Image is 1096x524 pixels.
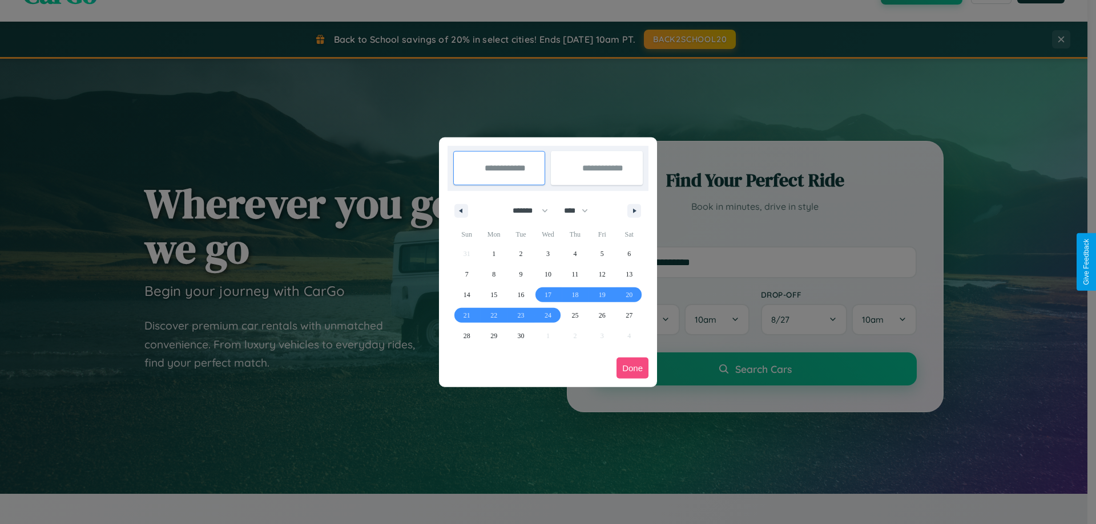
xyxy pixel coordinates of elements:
span: 18 [571,285,578,305]
button: 3 [534,243,561,264]
button: 12 [589,264,615,285]
span: Sun [453,225,480,243]
span: 23 [518,305,525,326]
button: 18 [562,285,589,305]
button: 20 [616,285,643,305]
span: 24 [545,305,551,326]
span: Fri [589,225,615,243]
span: 20 [626,285,632,305]
button: 5 [589,243,615,264]
button: 21 [453,305,480,326]
button: 25 [562,305,589,326]
button: 28 [453,326,480,346]
button: 1 [480,243,507,264]
span: 7 [465,264,469,285]
button: 10 [534,264,561,285]
button: 24 [534,305,561,326]
span: 2 [519,243,523,264]
button: 7 [453,264,480,285]
span: 26 [599,305,606,326]
span: 25 [571,305,578,326]
button: 22 [480,305,507,326]
span: 3 [546,243,550,264]
span: 15 [490,285,497,305]
button: 30 [507,326,534,346]
button: 19 [589,285,615,305]
button: 29 [480,326,507,346]
span: 13 [626,264,632,285]
button: 8 [480,264,507,285]
span: 6 [627,243,631,264]
span: 28 [464,326,470,346]
button: Done [616,358,648,379]
span: 21 [464,305,470,326]
span: 8 [492,264,495,285]
span: 22 [490,305,497,326]
button: 23 [507,305,534,326]
span: 30 [518,326,525,346]
span: Thu [562,225,589,243]
span: 14 [464,285,470,305]
span: 9 [519,264,523,285]
span: Tue [507,225,534,243]
span: 5 [601,243,604,264]
span: 11 [572,264,579,285]
button: 15 [480,285,507,305]
button: 16 [507,285,534,305]
span: Mon [480,225,507,243]
button: 9 [507,264,534,285]
span: 27 [626,305,632,326]
button: 11 [562,264,589,285]
button: 6 [616,243,643,264]
button: 27 [616,305,643,326]
span: 1 [492,243,495,264]
span: 10 [545,264,551,285]
span: 17 [545,285,551,305]
span: Sat [616,225,643,243]
div: Give Feedback [1082,239,1090,285]
button: 26 [589,305,615,326]
span: Wed [534,225,561,243]
span: 16 [518,285,525,305]
span: 29 [490,326,497,346]
button: 14 [453,285,480,305]
span: 12 [599,264,606,285]
span: 4 [573,243,577,264]
span: 19 [599,285,606,305]
button: 13 [616,264,643,285]
button: 17 [534,285,561,305]
button: 2 [507,243,534,264]
button: 4 [562,243,589,264]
